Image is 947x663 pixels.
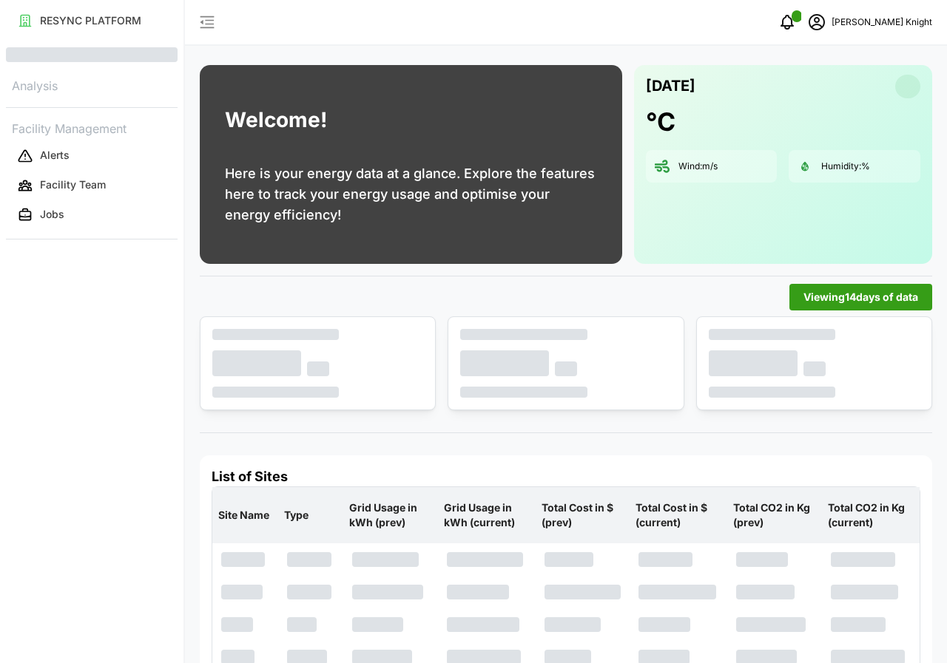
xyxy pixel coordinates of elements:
[821,160,870,173] p: Humidity: %
[789,284,932,310] button: Viewing14days of data
[730,489,818,543] p: Total CO2 in Kg (prev)
[803,285,918,310] span: Viewing 14 days of data
[441,489,533,543] p: Grid Usage in kWh (current)
[225,104,327,136] h1: Welcome!
[225,163,597,225] p: Here is your energy data at a glance. Explore the features here to track your energy usage and op...
[6,74,178,95] p: Analysis
[40,13,141,28] p: RESYNC PLATFORM
[6,117,178,138] p: Facility Management
[6,172,178,199] button: Facility Team
[646,74,695,98] p: [DATE]
[633,489,724,543] p: Total Cost in $ (current)
[678,160,718,173] p: Wind: m/s
[215,496,275,534] p: Site Name
[6,141,178,171] a: Alerts
[646,106,675,138] h1: °C
[6,200,178,230] a: Jobs
[40,207,64,222] p: Jobs
[346,489,435,543] p: Grid Usage in kWh (prev)
[802,7,832,37] button: schedule
[825,489,917,543] p: Total CO2 in Kg (current)
[40,177,106,192] p: Facility Team
[6,202,178,228] button: Jobs
[539,489,627,543] p: Total Cost in $ (prev)
[281,496,340,534] p: Type
[772,7,802,37] button: notifications
[6,143,178,169] button: Alerts
[6,171,178,200] a: Facility Team
[6,6,178,35] a: RESYNC PLATFORM
[212,467,920,486] h4: List of Sites
[40,148,70,163] p: Alerts
[832,16,932,30] p: [PERSON_NAME] Knight
[6,7,178,34] button: RESYNC PLATFORM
